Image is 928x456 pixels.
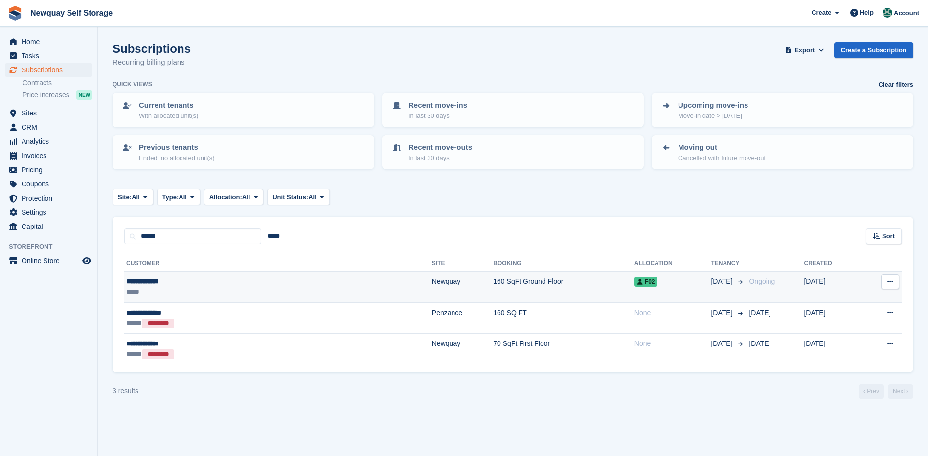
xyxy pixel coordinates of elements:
a: Previous [859,384,884,399]
span: [DATE] [711,308,734,318]
span: Sites [22,106,80,120]
span: Analytics [22,135,80,148]
a: Price increases NEW [23,90,92,100]
a: menu [5,35,92,48]
a: Moving out Cancelled with future move-out [653,136,912,168]
a: menu [5,191,92,205]
td: 70 SqFt First Floor [493,334,634,365]
span: Help [860,8,874,18]
a: menu [5,63,92,77]
a: menu [5,254,92,268]
div: None [634,308,711,318]
button: Site: All [113,189,153,205]
span: [DATE] [711,339,734,349]
a: menu [5,135,92,148]
span: [DATE] [749,309,770,317]
a: Recent move-outs In last 30 days [383,136,643,168]
a: Previous tenants Ended, no allocated unit(s) [113,136,373,168]
div: 3 results [113,386,138,396]
span: Home [22,35,80,48]
span: Pricing [22,163,80,177]
a: Preview store [81,255,92,267]
p: In last 30 days [408,111,467,121]
td: Newquay [432,334,493,365]
a: menu [5,106,92,120]
td: [DATE] [804,302,860,334]
th: Booking [493,256,634,272]
span: Settings [22,205,80,219]
a: menu [5,120,92,134]
span: All [308,192,317,202]
h1: Subscriptions [113,42,191,55]
div: NEW [76,90,92,100]
button: Allocation: All [204,189,264,205]
p: Moving out [678,142,766,153]
span: Price increases [23,91,69,100]
th: Customer [124,256,432,272]
p: Ended, no allocated unit(s) [139,153,215,163]
p: Cancelled with future move-out [678,153,766,163]
a: Upcoming move-ins Move-in date > [DATE] [653,94,912,126]
span: Storefront [9,242,97,251]
span: Invoices [22,149,80,162]
span: All [179,192,187,202]
p: In last 30 days [408,153,472,163]
span: CRM [22,120,80,134]
th: Allocation [634,256,711,272]
th: Tenancy [711,256,745,272]
td: Penzance [432,302,493,334]
td: Newquay [432,272,493,303]
td: 160 SQ FT [493,302,634,334]
span: Subscriptions [22,63,80,77]
span: [DATE] [749,340,770,347]
a: Newquay Self Storage [26,5,116,21]
p: Upcoming move-ins [678,100,748,111]
p: Recent move-outs [408,142,472,153]
span: Online Store [22,254,80,268]
p: Previous tenants [139,142,215,153]
span: [DATE] [711,276,734,287]
a: Contracts [23,78,92,88]
span: All [242,192,250,202]
button: Unit Status: All [267,189,329,205]
a: menu [5,149,92,162]
p: Recent move-ins [408,100,467,111]
p: Current tenants [139,100,198,111]
span: All [132,192,140,202]
a: menu [5,163,92,177]
span: Account [894,8,919,18]
th: Site [432,256,493,272]
p: Move-in date > [DATE] [678,111,748,121]
a: menu [5,220,92,233]
span: Export [794,46,815,55]
a: menu [5,49,92,63]
td: 160 SqFt Ground Floor [493,272,634,303]
span: Type: [162,192,179,202]
span: Unit Status: [272,192,308,202]
p: Recurring billing plans [113,57,191,68]
span: F02 [634,277,658,287]
h6: Quick views [113,80,152,89]
a: menu [5,205,92,219]
span: Coupons [22,177,80,191]
img: JON [883,8,892,18]
a: Recent move-ins In last 30 days [383,94,643,126]
th: Created [804,256,860,272]
button: Type: All [157,189,200,205]
nav: Page [857,384,915,399]
span: Sort [882,231,895,241]
span: Create [812,8,831,18]
span: Site: [118,192,132,202]
a: Next [888,384,913,399]
span: Ongoing [749,277,775,285]
span: Capital [22,220,80,233]
p: With allocated unit(s) [139,111,198,121]
span: Tasks [22,49,80,63]
a: Current tenants With allocated unit(s) [113,94,373,126]
button: Export [783,42,826,58]
a: Create a Subscription [834,42,913,58]
img: stora-icon-8386f47178a22dfd0bd8f6a31ec36ba5ce8667c1dd55bd0f319d3a0aa187defe.svg [8,6,23,21]
a: menu [5,177,92,191]
div: None [634,339,711,349]
td: [DATE] [804,272,860,303]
